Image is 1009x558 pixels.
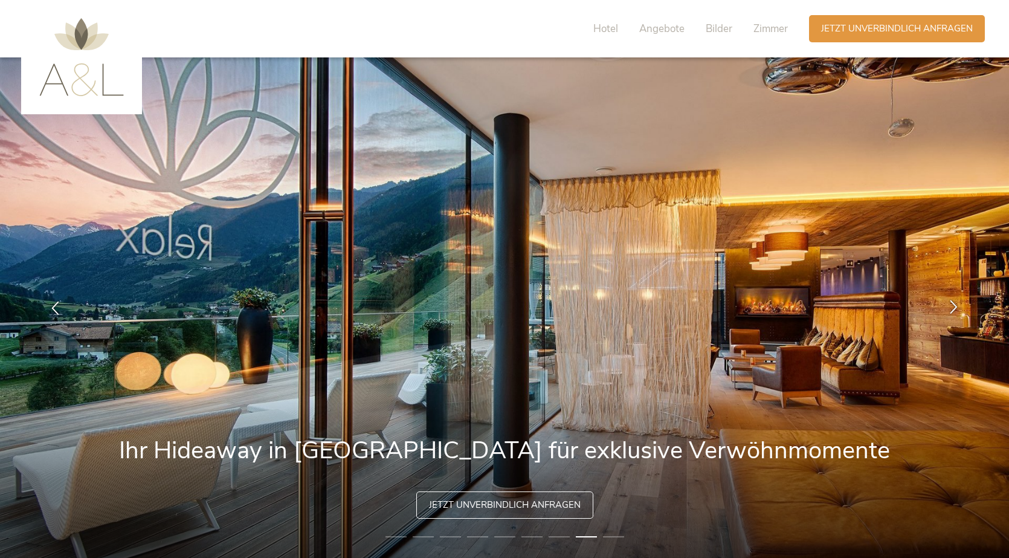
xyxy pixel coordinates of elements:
[639,22,685,36] span: Angebote
[821,22,973,35] span: Jetzt unverbindlich anfragen
[39,18,124,96] img: AMONTI & LUNARIS Wellnessresort
[593,22,618,36] span: Hotel
[753,22,788,36] span: Zimmer
[429,499,581,511] span: Jetzt unverbindlich anfragen
[706,22,732,36] span: Bilder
